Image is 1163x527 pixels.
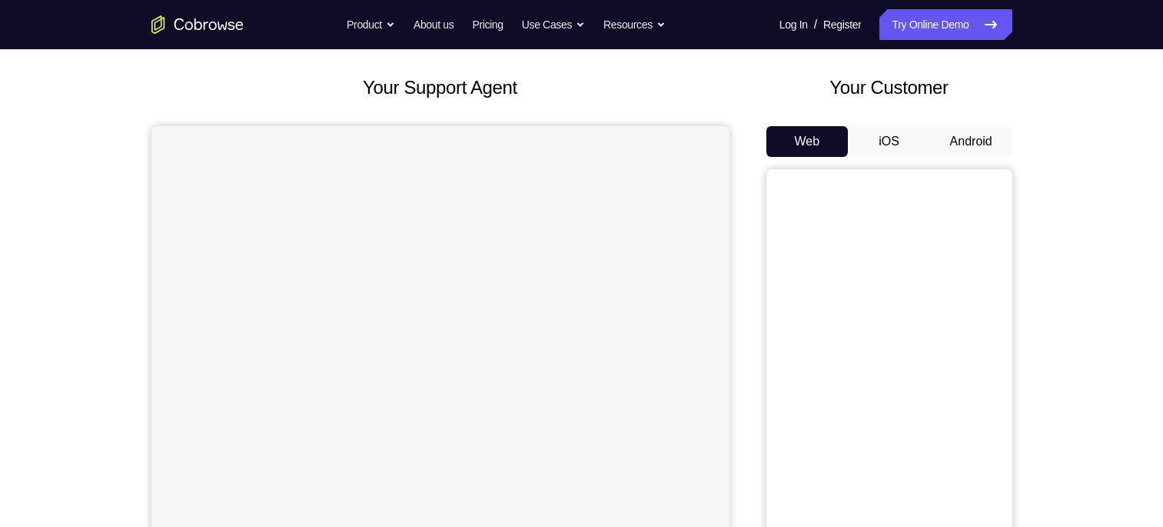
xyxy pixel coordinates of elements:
button: Use Cases [522,9,585,40]
button: Web [766,126,849,157]
button: Android [930,126,1012,157]
a: Go to the home page [151,15,244,34]
a: Pricing [472,9,503,40]
a: Register [823,9,861,40]
button: Resources [603,9,666,40]
button: Product [347,9,395,40]
a: Try Online Demo [879,9,1012,40]
span: / [814,15,817,34]
button: iOS [848,126,930,157]
a: About us [414,9,454,40]
h2: Your Support Agent [151,74,729,102]
h2: Your Customer [766,74,1012,102]
a: Log In [779,9,808,40]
